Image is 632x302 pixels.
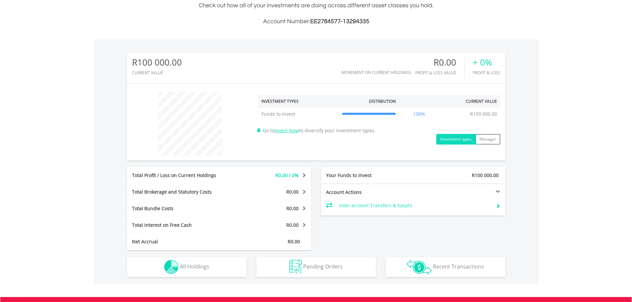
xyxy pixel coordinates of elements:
img: transactions-zar-wht.png [407,260,432,274]
span: R100 000.00 [472,172,499,178]
div: Your Funds to Invest [321,172,413,179]
span: Pending Orders [303,263,343,270]
div: Total Bundle Costs [127,205,235,212]
div: + 0% [473,58,500,67]
div: Check out how all of your investments are doing across different asset classes you hold. [127,1,505,26]
img: pending_instructions-wht.png [289,260,302,274]
span: R0.00 [288,238,300,245]
td: 100% [399,107,440,121]
div: Total Profit / Loss on Current Holdings [127,172,235,179]
button: Investment types [436,134,476,145]
a: Invest Now [274,127,299,134]
button: All Holdings [127,257,246,277]
span: R0.00 / 0% [275,172,299,178]
div: Account Actions [321,189,413,196]
div: R0.00 [415,58,464,67]
div: Net Accrual [127,238,235,245]
button: Recent Transactions [386,257,505,277]
button: Manager [475,134,500,145]
h3: Account Number: [127,17,505,26]
span: EE2784577-13294335 [310,18,369,25]
td: R100 000.00 [467,107,500,121]
span: R0.00 [286,222,299,228]
div: Total Interest on Free Cash [127,222,235,228]
span: All Holdings [180,263,209,270]
th: Investment Types [258,95,339,107]
div: CURRENT VALUE [132,71,182,75]
div: Profit & Loss Value [415,71,464,75]
div: Total Brokerage and Statutory Costs [127,189,235,195]
div: Distribution [369,98,396,104]
td: Inter-account Transfers & EasyFx [339,201,491,211]
td: Funds to Invest [258,107,339,121]
span: Recent Transactions [433,263,484,270]
div: Go to to diversify your investment types. [253,89,505,145]
span: R0.00 [286,205,299,211]
span: R0.00 [286,189,299,195]
div: Profit & Loss [473,71,500,75]
button: Pending Orders [256,257,376,277]
div: R100 000.00 [132,58,182,67]
th: Current Value [440,95,500,107]
div: Movement on Current Holdings: [341,70,412,75]
img: holdings-wht.png [164,260,178,274]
